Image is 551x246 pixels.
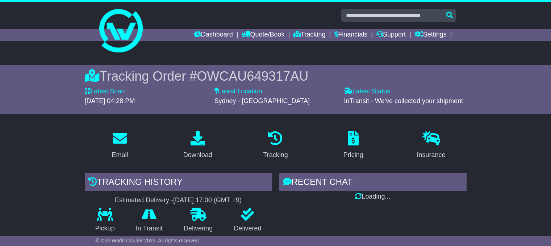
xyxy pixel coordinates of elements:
a: Pricing [339,128,368,162]
p: Delivered [223,225,272,233]
div: Tracking history [85,173,272,193]
span: [DATE] 04:28 PM [85,97,135,105]
a: Support [376,29,406,41]
a: Settings [415,29,447,41]
div: Estimated Delivery - [85,196,272,204]
a: Tracking [258,128,292,162]
p: Delivering [173,225,223,233]
a: Quote/Book [242,29,284,41]
div: [DATE] 17:00 (GMT +9) [173,196,242,204]
div: Tracking [263,150,288,160]
div: Tracking Order # [85,68,467,84]
span: Sydney - [GEOGRAPHIC_DATA] [214,97,310,105]
label: Latest Status [344,88,391,96]
div: Loading... [279,193,467,201]
div: Download [183,150,212,160]
div: Pricing [343,150,363,160]
a: Download [179,128,217,162]
span: OWCAU649317AU [197,69,308,84]
a: Dashboard [194,29,233,41]
p: Pickup [85,225,125,233]
a: Financials [334,29,367,41]
a: Tracking [293,29,325,41]
label: Latest Location [214,88,262,96]
span: InTransit - We've collected your shipment [344,97,463,105]
label: Latest Scan [85,88,125,96]
p: In Transit [125,225,173,233]
div: Insurance [417,150,446,160]
a: Insurance [412,128,450,162]
div: Email [112,150,128,160]
div: RECENT CHAT [279,173,467,193]
span: © One World Courier 2025. All rights reserved. [96,238,200,243]
a: Email [107,128,133,162]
